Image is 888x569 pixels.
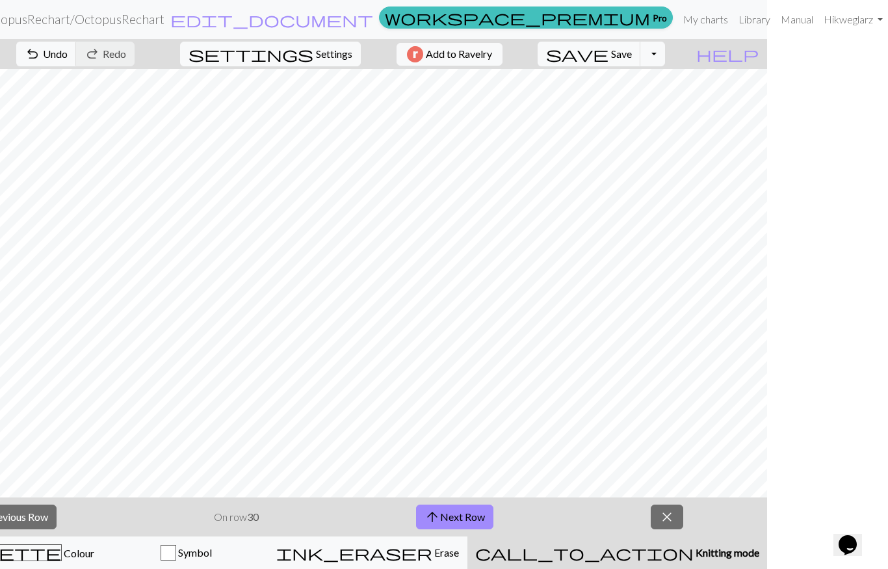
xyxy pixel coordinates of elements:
[268,536,467,569] button: Erase
[416,505,493,529] button: Next Row
[276,544,432,562] span: ink_eraser
[16,42,77,66] button: Undo
[176,546,212,559] span: Symbol
[818,7,888,33] a: Hikweglarz
[316,46,352,62] span: Settings
[467,536,767,569] button: Knitting mode
[611,47,632,60] span: Save
[247,510,259,523] strong: 30
[733,7,776,33] a: Library
[407,46,423,62] img: Ravelry
[385,8,650,27] span: workspace_premium
[776,7,818,33] a: Manual
[180,42,361,66] button: SettingsSettings
[189,45,313,63] span: settings
[538,42,641,66] button: Save
[170,10,373,29] span: edit_document
[189,46,313,62] i: Settings
[397,43,503,66] button: Add to Ravelry
[694,546,759,559] span: Knitting mode
[43,47,68,60] span: Undo
[379,7,673,29] a: Pro
[546,45,608,63] span: save
[659,508,675,526] span: close
[678,7,733,33] a: My charts
[214,509,259,525] p: On row
[426,46,492,62] span: Add to Ravelry
[25,45,40,63] span: undo
[105,536,268,569] button: Symbol
[424,508,440,526] span: arrow_upward
[696,45,759,63] span: help
[833,517,875,556] iframe: chat widget
[432,546,459,559] span: Erase
[62,547,94,559] span: Colour
[475,544,694,562] span: call_to_action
